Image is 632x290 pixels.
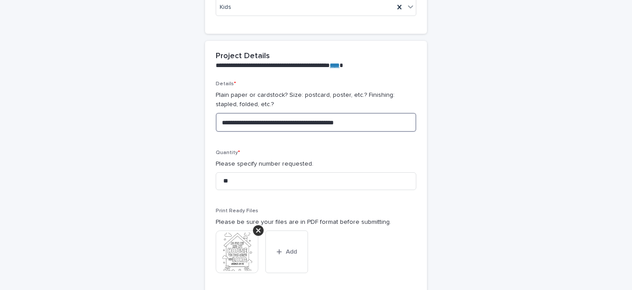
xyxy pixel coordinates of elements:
span: Print Ready Files [216,208,258,214]
p: Plain paper or cardstock? Size: postcard, poster, etc.? Finishing: stapled, folded, etc.? [216,91,416,109]
span: Quantity [216,150,240,155]
span: Kids [220,3,231,12]
h2: Project Details [216,52,270,61]
p: Please be sure your files are in PDF format before submitting. [216,218,416,227]
p: Please specify number requested. [216,159,416,169]
span: Add [286,249,297,255]
button: Add [265,230,308,273]
span: Details [216,81,236,87]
